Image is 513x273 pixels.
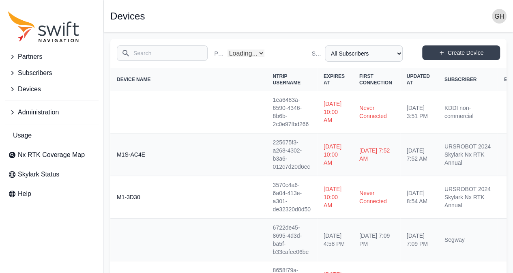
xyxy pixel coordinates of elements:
[5,186,99,202] a: Help
[266,133,317,176] td: 225675f3-a268-4302-b3a6-012c7d20d6ec
[18,107,59,117] span: Administration
[353,176,400,219] td: Never Connected
[400,91,438,133] td: [DATE] 3:51 PM
[407,73,430,86] span: Updated At
[18,150,85,160] span: Nx RTK Coverage Map
[13,131,32,140] span: Usage
[18,68,52,78] span: Subscribers
[18,84,41,94] span: Devices
[438,133,498,176] td: URSROBOT 2024 Skylark Nx RTK Annual
[317,219,353,261] td: [DATE] 4:58 PM
[400,219,438,261] td: [DATE] 7:09 PM
[353,133,400,176] td: [DATE] 7:52 AM
[438,176,498,219] td: URSROBOT 2024 Skylark Nx RTK Annual
[317,133,353,176] td: [DATE] 10:00 AM
[317,91,353,133] td: [DATE] 10:00 AM
[110,11,145,21] h1: Devices
[312,49,322,58] label: Subscriber Name
[400,176,438,219] td: [DATE] 8:54 AM
[5,65,99,81] button: Subscribers
[353,91,400,133] td: Never Connected
[317,176,353,219] td: [DATE] 10:00 AM
[492,9,507,24] img: user photo
[110,133,266,176] th: M1S-AC4E
[5,166,99,183] a: Skylark Status
[5,147,99,163] a: Nx RTK Coverage Map
[400,133,438,176] td: [DATE] 7:52 AM
[325,45,403,62] select: Subscriber
[214,49,224,58] label: Partner Name
[266,176,317,219] td: 3570c4a6-6a04-413e-a301-de32320d0d50
[18,189,31,199] span: Help
[266,68,317,91] th: NTRIP Username
[110,68,266,91] th: Device Name
[324,73,345,86] span: Expires At
[266,91,317,133] td: 1ea6483a-6590-4346-8b6b-2c0e97fbd266
[117,45,208,61] input: Search
[422,45,500,60] a: Create Device
[110,176,266,219] th: M1-3D30
[438,68,498,91] th: Subscriber
[5,81,99,97] button: Devices
[5,49,99,65] button: Partners
[5,104,99,120] button: Administration
[266,219,317,261] td: 6722de45-8695-4d3d-ba5f-b33cafee06be
[18,52,42,62] span: Partners
[438,219,498,261] td: Segway
[18,170,59,179] span: Skylark Status
[359,73,392,86] span: First Connection
[353,219,400,261] td: [DATE] 7:09 PM
[5,127,99,144] a: Usage
[438,91,498,133] td: KDDI non-commercial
